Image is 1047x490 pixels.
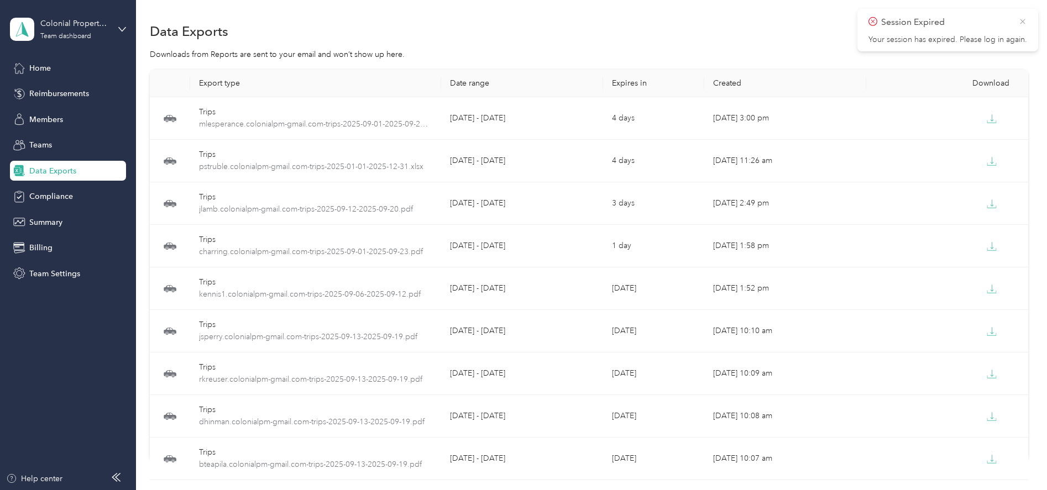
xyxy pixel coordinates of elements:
div: Trips [199,191,432,203]
span: Teams [29,139,52,151]
td: [DATE] - [DATE] [441,352,603,395]
td: [DATE] 10:08 am [704,395,866,438]
td: [DATE] 10:10 am [704,310,866,352]
td: [DATE] 11:26 am [704,140,866,182]
span: pstruble.colonialpm-gmail.com-trips-2025-01-01-2025-12-31.xlsx [199,161,432,173]
h1: Data Exports [150,25,228,37]
div: Trips [199,106,432,118]
span: rkreuser.colonialpm-gmail.com-trips-2025-09-13-2025-09-19.pdf [199,373,432,386]
td: [DATE] [603,395,704,438]
div: Trips [199,234,432,246]
iframe: Everlance-gr Chat Button Frame [985,428,1047,490]
span: Summary [29,217,62,228]
div: Trips [199,276,432,288]
td: 4 days [603,140,704,182]
div: Trips [199,404,432,416]
th: Export type [190,70,441,97]
div: Trips [199,149,432,161]
td: [DATE] [603,438,704,480]
th: Created [704,70,866,97]
span: Billing [29,242,53,254]
p: Session Expired [881,15,1011,29]
span: Members [29,114,63,125]
span: jsperry.colonialpm-gmail.com-trips-2025-09-13-2025-09-19.pdf [199,331,432,343]
th: Expires in [603,70,704,97]
td: [DATE] - [DATE] [441,438,603,480]
td: 3 days [603,182,704,225]
td: [DATE] 3:00 pm [704,97,866,140]
div: Trips [199,446,432,459]
td: [DATE] 2:49 pm [704,182,866,225]
p: Your session has expired. Please log in again. [868,35,1027,45]
td: [DATE] 10:07 am [704,438,866,480]
span: Team Settings [29,268,80,280]
div: Downloads from Reports are sent to your email and won’t show up here. [150,49,1028,60]
span: charring.colonialpm-gmail.com-trips-2025-09-01-2025-09-23.pdf [199,246,432,258]
td: [DATE] 1:58 pm [704,225,866,267]
td: [DATE] - [DATE] [441,395,603,438]
td: [DATE] - [DATE] [441,140,603,182]
span: kennis1.colonialpm-gmail.com-trips-2025-09-06-2025-09-12.pdf [199,288,432,301]
td: [DATE] [603,310,704,352]
td: [DATE] - [DATE] [441,310,603,352]
button: Help center [6,473,62,484]
div: Trips [199,361,432,373]
td: [DATE] [603,267,704,310]
div: Team dashboard [40,33,91,40]
span: bteapila.colonialpm-gmail.com-trips-2025-09-13-2025-09-19.pdf [199,459,432,471]
span: jlamb.colonialpm-gmail.com-trips-2025-09-12-2025-09-20.pdf [199,203,432,215]
th: Date range [441,70,603,97]
td: [DATE] [603,352,704,395]
td: [DATE] 10:09 am [704,352,866,395]
td: [DATE] - [DATE] [441,225,603,267]
td: [DATE] - [DATE] [441,97,603,140]
div: Colonial Property Management [40,18,109,29]
td: [DATE] 1:52 pm [704,267,866,310]
td: [DATE] - [DATE] [441,182,603,225]
td: [DATE] - [DATE] [441,267,603,310]
td: 4 days [603,97,704,140]
span: mlesperance.colonialpm-gmail.com-trips-2025-09-01-2025-09-26.pdf [199,118,432,130]
span: Data Exports [29,165,76,177]
div: Download [875,78,1019,88]
span: dhinman.colonialpm-gmail.com-trips-2025-09-13-2025-09-19.pdf [199,416,432,428]
span: Reimbursements [29,88,89,99]
td: 1 day [603,225,704,267]
span: Home [29,62,51,74]
span: Compliance [29,191,73,202]
div: Trips [199,319,432,331]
